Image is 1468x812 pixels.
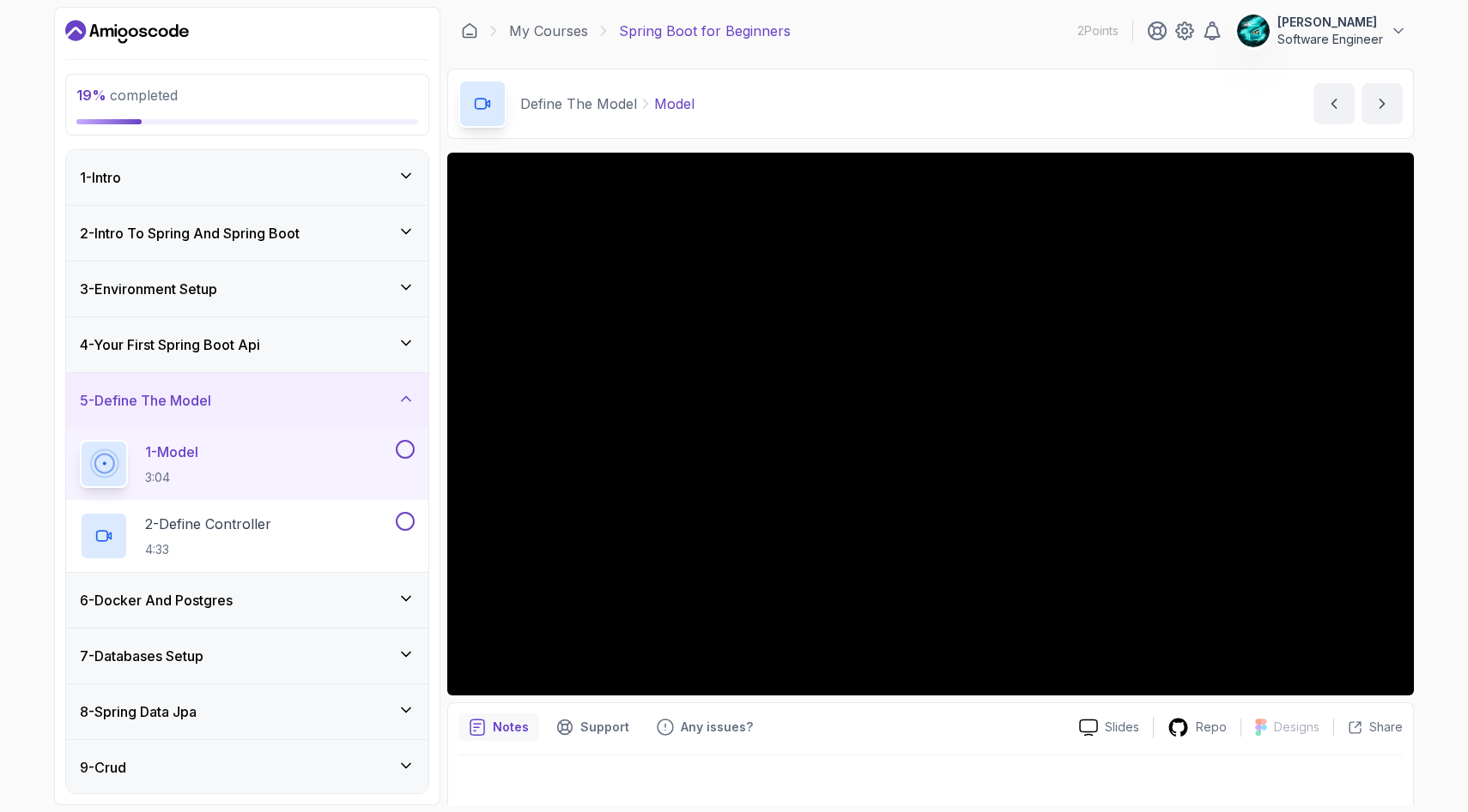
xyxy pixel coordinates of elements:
[80,440,415,488] button: 1-Model3:04
[66,684,428,739] button: 8-Spring Data Jpa
[80,701,197,722] h3: 8 - Spring Data Jpa
[1277,31,1383,48] p: Software Engineer
[509,21,588,41] a: My Courses
[80,590,233,611] h3: 6 - Docker And Postgres
[80,279,217,299] h3: 3 - Environment Setup
[447,153,1414,695] iframe: 1 - Model
[66,262,428,316] button: 3-Environment Setup
[66,150,428,205] button: 1-Intro
[145,514,271,534] p: 2 - Define Controller
[1362,83,1403,124] button: next content
[461,22,478,39] a: Dashboard
[1196,719,1227,736] p: Repo
[145,541,271,558] p: 4:33
[1154,717,1241,738] a: Repo
[80,646,203,666] h3: 7 - Databases Setup
[76,87,178,104] span: completed
[80,167,121,188] h3: 1 - Intro
[76,87,106,104] span: 19 %
[65,18,189,45] a: Dashboard
[66,740,428,795] button: 9-Crud
[145,442,198,462] p: 1 - Model
[619,21,791,41] p: Spring Boot for Beginners
[1077,22,1119,39] p: 2 Points
[580,719,629,736] p: Support
[80,223,300,244] h3: 2 - Intro To Spring And Spring Boot
[546,713,640,741] button: Support button
[1236,14,1407,48] button: user profile image[PERSON_NAME]Software Engineer
[80,334,260,355] h3: 4 - Your First Spring Boot Api
[145,469,198,486] p: 3:04
[654,93,695,114] p: Model
[493,719,529,736] p: Notes
[66,206,428,261] button: 2-Intro To Spring And Spring Boot
[80,512,415,560] button: 2-Define Controller4:33
[66,573,428,628] button: 6-Docker And Postgres
[1333,719,1403,736] button: Share
[1065,719,1153,737] a: Slides
[458,713,539,741] button: notes button
[66,629,428,683] button: 7-Databases Setup
[1105,719,1139,736] p: Slides
[1274,719,1319,736] p: Designs
[681,719,753,736] p: Any issues?
[1237,15,1270,47] img: user profile image
[80,390,211,411] h3: 5 - Define The Model
[1313,83,1355,124] button: previous content
[1277,14,1383,31] p: [PERSON_NAME]
[646,713,763,741] button: Feedback button
[66,317,428,372] button: 4-Your First Spring Boot Api
[520,93,637,114] p: Define The Model
[80,757,126,778] h3: 9 - Crud
[1362,705,1468,786] iframe: chat widget
[66,373,428,428] button: 5-Define The Model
